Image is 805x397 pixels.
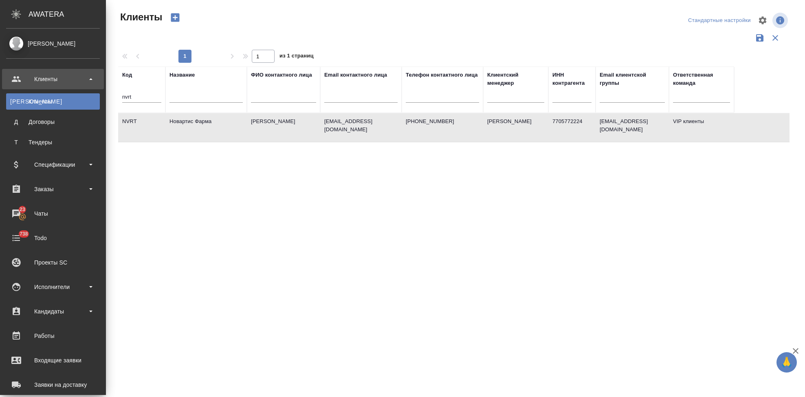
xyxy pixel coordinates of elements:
[10,97,96,106] div: Клиенты
[669,113,734,142] td: VIP клиенты
[6,330,100,342] div: Работы
[279,51,314,63] span: из 1 страниц
[548,113,596,142] td: 7705772224
[324,71,387,79] div: Email контактного лица
[6,281,100,293] div: Исполнители
[483,113,548,142] td: [PERSON_NAME]
[10,138,96,146] div: Тендеры
[768,30,783,46] button: Сбросить фильтры
[6,39,100,48] div: [PERSON_NAME]
[165,113,247,142] td: Новартис Фарма
[487,71,544,87] div: Клиентский менеджер
[6,379,100,391] div: Заявки на доставку
[122,71,132,79] div: Код
[118,113,165,142] td: NVRT
[324,117,398,134] p: [EMAIL_ADDRESS][DOMAIN_NAME]
[686,14,753,27] div: split button
[406,71,478,79] div: Телефон контактного лица
[15,205,30,214] span: 23
[406,117,479,126] p: [PHONE_NUMBER]
[6,183,100,195] div: Заказы
[2,203,104,224] a: 23Чаты
[6,93,100,110] a: [PERSON_NAME]Клиенты
[6,305,100,318] div: Кандидаты
[29,6,106,22] div: AWATERA
[772,13,790,28] span: Посмотреть информацию
[552,71,592,87] div: ИНН контрагента
[6,256,100,269] div: Проекты SC
[6,159,100,171] div: Спецификации
[596,113,669,142] td: [EMAIL_ADDRESS][DOMAIN_NAME]
[2,228,104,248] a: 738Todo
[169,71,195,79] div: Название
[673,71,730,87] div: Ответственная команда
[251,71,312,79] div: ФИО контактного лица
[2,252,104,273] a: Проекты SC
[118,11,162,24] span: Клиенты
[247,113,320,142] td: [PERSON_NAME]
[753,11,772,30] span: Настроить таблицу
[6,232,100,244] div: Todo
[6,207,100,220] div: Чаты
[2,375,104,395] a: Заявки на доставку
[780,354,794,371] span: 🙏
[165,11,185,24] button: Создать
[6,73,100,85] div: Клиенты
[6,114,100,130] a: ДДоговоры
[6,354,100,366] div: Входящие заявки
[15,230,33,238] span: 738
[776,352,797,373] button: 🙏
[752,30,768,46] button: Сохранить фильтры
[10,118,96,126] div: Договоры
[2,350,104,371] a: Входящие заявки
[600,71,665,87] div: Email клиентской группы
[2,326,104,346] a: Работы
[6,134,100,150] a: ТТендеры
